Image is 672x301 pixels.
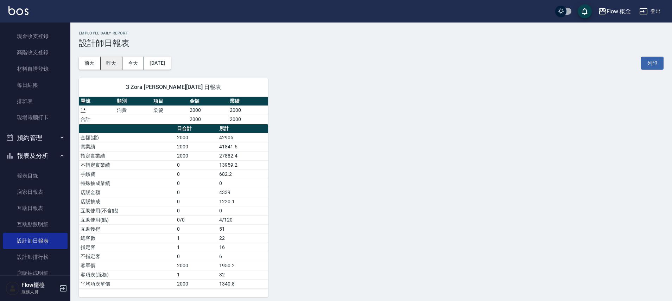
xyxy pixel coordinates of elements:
td: 0 [175,169,218,179]
td: 13959.2 [217,160,268,169]
td: 0 [175,252,218,261]
td: 1 [175,270,218,279]
a: 店販抽成明細 [3,265,68,281]
td: 0 [217,206,268,215]
img: Person [6,281,20,295]
td: 平均項次單價 [79,279,175,288]
button: save [578,4,592,18]
td: 27882.4 [217,151,268,160]
td: 染髮 [152,105,188,115]
td: 41841.6 [217,142,268,151]
a: 排班表 [3,93,68,109]
button: 報表及分析 [3,147,68,165]
button: 預約管理 [3,129,68,147]
td: 消費 [115,105,151,115]
td: 22 [217,233,268,243]
td: 0 [175,206,218,215]
a: 材料自購登錄 [3,61,68,77]
th: 項目 [152,97,188,106]
td: 0/0 [175,215,218,224]
p: 服務人員 [21,289,57,295]
td: 682.2 [217,169,268,179]
td: 51 [217,224,268,233]
a: 互助日報表 [3,200,68,216]
button: 前天 [79,57,101,70]
th: 類別 [115,97,151,106]
button: Flow 概念 [595,4,634,19]
a: 店家日報表 [3,184,68,200]
td: 互助使用(點) [79,215,175,224]
th: 累計 [217,124,268,133]
td: 指定客 [79,243,175,252]
td: 4339 [217,188,268,197]
td: 手續費 [79,169,175,179]
th: 單號 [79,97,115,106]
td: 指定實業績 [79,151,175,160]
td: 6 [217,252,268,261]
td: 0 [217,179,268,188]
td: 客項次(服務) [79,270,175,279]
td: 總客數 [79,233,175,243]
button: 今天 [122,57,144,70]
td: 實業績 [79,142,175,151]
th: 日合計 [175,124,218,133]
td: 0 [175,188,218,197]
a: 現金收支登錄 [3,28,68,44]
h2: Employee Daily Report [79,31,664,36]
a: 設計師排行榜 [3,249,68,265]
span: 3 Zora [PERSON_NAME][DATE] 日報表 [87,84,260,91]
td: 不指定客 [79,252,175,261]
td: 合計 [79,115,115,124]
th: 業績 [228,97,268,106]
td: 2000 [188,115,228,124]
td: 2000 [175,151,218,160]
td: 0 [175,197,218,206]
a: 現場電腦打卡 [3,109,68,126]
td: 2000 [188,105,228,115]
img: Logo [8,6,28,15]
button: 昨天 [101,57,122,70]
td: 1220.1 [217,197,268,206]
td: 16 [217,243,268,252]
td: 0 [175,179,218,188]
td: 4/120 [217,215,268,224]
td: 不指定實業績 [79,160,175,169]
table: a dense table [79,97,268,124]
td: 0 [175,224,218,233]
td: 店販金額 [79,188,175,197]
th: 金額 [188,97,228,106]
a: 每日結帳 [3,77,68,93]
a: 高階收支登錄 [3,44,68,60]
td: 客單價 [79,261,175,270]
td: 互助使用(不含點) [79,206,175,215]
td: 1 [175,243,218,252]
button: 登出 [636,5,664,18]
td: 金額(虛) [79,133,175,142]
td: 2000 [175,279,218,288]
td: 42905 [217,133,268,142]
td: 1 [175,233,218,243]
td: 店販抽成 [79,197,175,206]
a: 設計師日報表 [3,233,68,249]
td: 1340.8 [217,279,268,288]
a: 互助點數明細 [3,216,68,232]
td: 1950.2 [217,261,268,270]
a: 報表目錄 [3,168,68,184]
td: 2000 [228,105,268,115]
td: 2000 [228,115,268,124]
td: 2000 [175,133,218,142]
td: 2000 [175,261,218,270]
button: [DATE] [144,57,171,70]
button: 列印 [641,57,664,70]
h3: 設計師日報表 [79,38,664,48]
h5: Flow櫃檯 [21,282,57,289]
td: 特殊抽成業績 [79,179,175,188]
table: a dense table [79,124,268,289]
td: 2000 [175,142,218,151]
td: 32 [217,270,268,279]
td: 0 [175,160,218,169]
div: Flow 概念 [607,7,631,16]
td: 互助獲得 [79,224,175,233]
